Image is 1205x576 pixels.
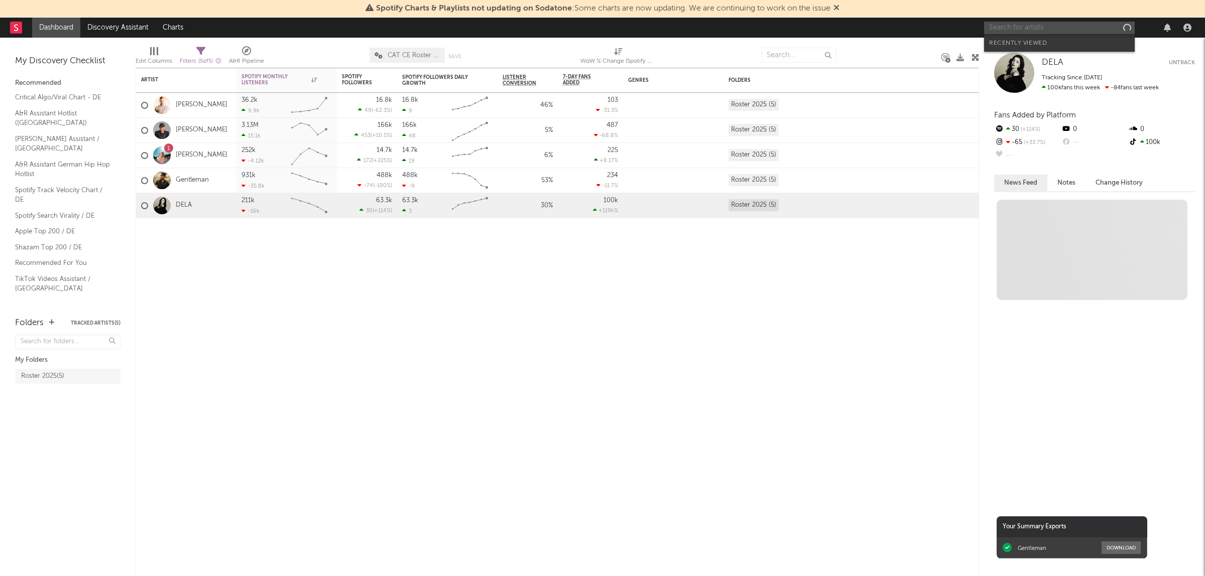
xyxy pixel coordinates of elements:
[15,257,110,268] a: Recommended For You
[402,97,418,103] div: 16.8k
[15,133,110,154] a: [PERSON_NAME] Assistant / [GEOGRAPHIC_DATA]
[1047,175,1086,191] button: Notes
[994,175,1047,191] button: News Feed
[242,97,258,103] div: 36.2k
[176,151,227,160] a: [PERSON_NAME]
[364,158,372,164] span: 172
[15,242,110,253] a: Shazam Top 200 / DE
[364,183,373,189] span: -74
[448,54,461,59] button: Save
[141,77,216,83] div: Artist
[377,147,392,154] div: 14.7k
[374,158,391,164] span: +225 %
[580,55,656,67] div: WoW % Change (Spotify Monthly Listeners)
[21,370,64,382] div: Roster 2025 ( 5 )
[15,159,110,180] a: A&R Assistant German Hip Hop Hotlist
[376,97,392,103] div: 16.8k
[71,321,120,326] button: Tracked Artists(5)
[176,176,209,185] a: Gentleman
[402,172,418,179] div: 488k
[15,226,110,237] a: Apple Top 200 / DE
[1042,85,1159,91] span: -84 fans last week
[15,273,110,294] a: TikTok Videos Assistant / [GEOGRAPHIC_DATA]
[402,74,477,86] div: Spotify Followers Daily Growth
[376,5,572,13] span: Spotify Charts & Playlists not updating on Sodatone
[357,157,392,164] div: ( )
[447,118,493,143] svg: Chart title
[287,118,332,143] svg: Chart title
[994,123,1061,136] div: 30
[376,5,830,13] span: : Some charts are now updating. We are continuing to work on the issue
[503,74,538,86] span: Listener Conversion
[563,74,603,86] span: 7-Day Fans Added
[359,207,392,214] div: ( )
[402,208,412,214] div: 3
[729,124,779,136] div: Roster 2025 (5)
[242,197,255,204] div: 211k
[833,5,839,13] span: Dismiss
[372,133,391,138] span: +10.5 %
[15,77,120,89] div: Recommended
[15,335,120,349] input: Search for folders...
[729,199,779,211] div: Roster 2025 (5)
[242,74,317,86] div: Spotify Monthly Listeners
[503,175,553,187] div: 53 %
[402,107,412,114] div: 9
[989,37,1130,49] div: Recently Viewed
[287,168,332,193] svg: Chart title
[242,147,256,154] div: 252k
[1022,140,1045,146] span: +33.7 %
[503,124,553,136] div: 5 %
[287,193,332,218] svg: Chart title
[604,197,618,204] div: 100k
[447,143,493,168] svg: Chart title
[176,126,227,134] a: [PERSON_NAME]
[761,48,836,63] input: Search...
[388,52,440,59] span: CAT CE Roster View
[15,354,120,366] div: My Folders
[402,183,415,189] div: -9
[628,77,693,83] div: Genres
[1169,58,1195,68] button: Untrack
[594,132,618,138] div: -68.8 %
[580,43,656,72] div: WoW % Change (Spotify Monthly Listeners)
[242,107,260,114] div: 9.9k
[15,185,110,205] a: Spotify Track Velocity Chart / DE
[15,317,44,329] div: Folders
[1128,123,1195,136] div: 0
[242,158,264,164] div: -4.12k
[176,101,227,109] a: [PERSON_NAME]
[361,133,371,138] span: 453
[596,182,618,189] div: -11.7 %
[373,108,391,113] span: -62.3 %
[1128,136,1195,149] div: 100k
[365,108,372,113] span: 49
[729,149,779,161] div: Roster 2025 (5)
[594,157,618,164] div: +8.17 %
[503,99,553,111] div: 46 %
[242,183,265,189] div: -35.8k
[608,147,618,154] div: 225
[15,210,110,221] a: Spotify Search Virality / DE
[287,93,332,118] svg: Chart title
[354,132,392,138] div: ( )
[374,208,391,214] span: +114 %
[1086,175,1153,191] button: Change History
[1042,85,1100,91] span: 100k fans this week
[15,369,120,384] a: Roster 2025(5)
[1061,136,1128,149] div: --
[376,197,392,204] div: 63.3k
[1102,541,1141,554] button: Download
[607,122,618,128] div: 487
[229,43,264,72] div: A&R Pipeline
[357,182,392,189] div: ( )
[180,55,221,68] div: Filters
[402,122,417,128] div: 166k
[402,147,418,154] div: 14.7k
[729,174,779,186] div: Roster 2025 (5)
[607,172,618,179] div: 234
[242,132,261,139] div: 15.1k
[1061,123,1128,136] div: 0
[342,74,377,86] div: Spotify Followers
[1018,544,1046,551] div: Gentleman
